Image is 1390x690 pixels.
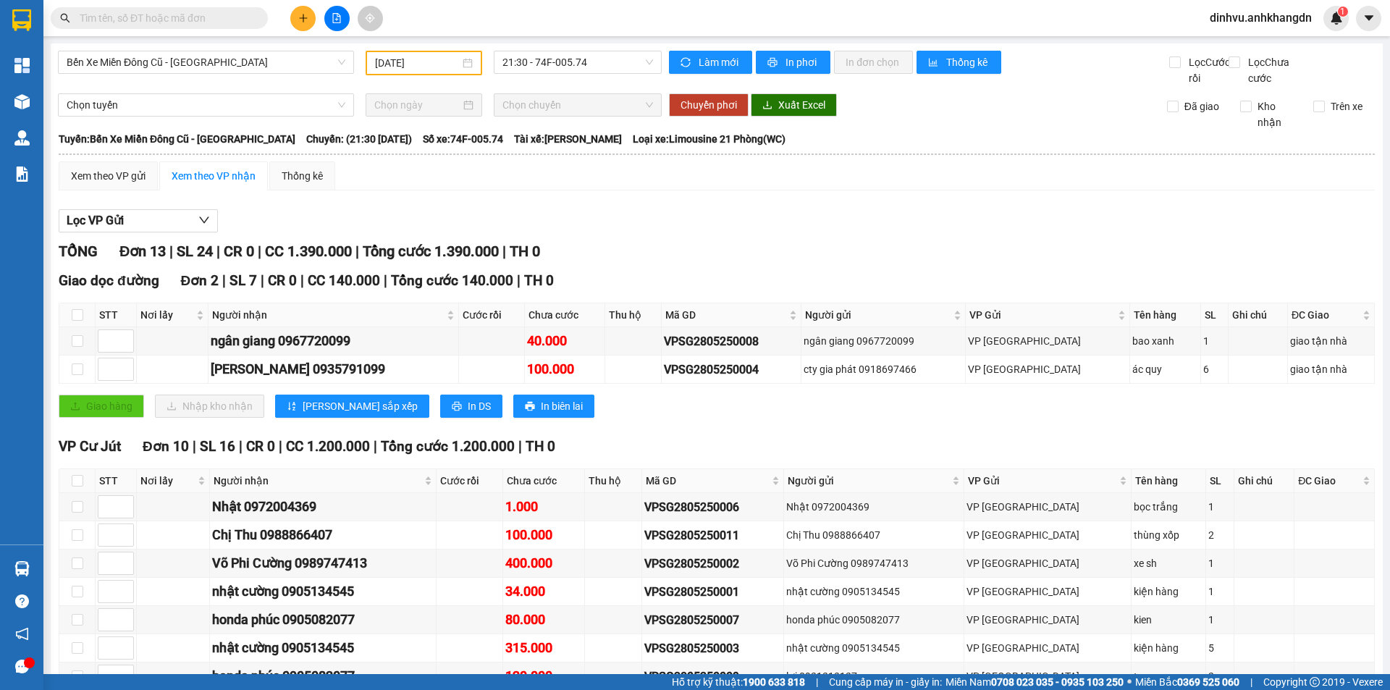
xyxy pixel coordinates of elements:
[751,93,837,117] button: downloadXuất Excel
[1234,469,1295,493] th: Ghi chú
[391,272,513,289] span: Tổng cước 140.000
[804,361,963,377] div: cty gia phát 0918697466
[505,581,582,602] div: 34.000
[669,93,749,117] button: Chuyển phơi
[1362,12,1376,25] span: caret-down
[265,243,352,260] span: CC 1.390.000
[917,51,1001,74] button: bar-chartThống kê
[279,438,282,455] span: |
[140,473,195,489] span: Nơi lấy
[1206,469,1234,493] th: SL
[1290,361,1372,377] div: giao tận nhà
[224,243,254,260] span: CR 0
[644,668,780,686] div: VPSG2805250009
[964,578,1132,606] td: VP Sài Gòn
[525,401,535,413] span: printer
[517,272,521,289] span: |
[15,660,29,673] span: message
[300,272,304,289] span: |
[786,527,961,543] div: Chị Thu 0988866407
[1134,499,1203,515] div: bọc trắng
[968,361,1127,377] div: VP [GEOGRAPHIC_DATA]
[964,634,1132,662] td: VP Sài Gòn
[1203,333,1226,349] div: 1
[59,438,121,455] span: VP Cư Jút
[1135,674,1239,690] span: Miền Bắc
[374,97,460,113] input: Chọn ngày
[375,55,460,71] input: 28/05/2025
[246,438,275,455] span: CR 0
[261,272,264,289] span: |
[80,10,250,26] input: Tìm tên, số ĐT hoặc mã đơn
[664,361,798,379] div: VPSG2805250004
[644,555,780,573] div: VPSG2805250002
[1208,612,1231,628] div: 1
[15,594,29,608] span: question-circle
[664,332,798,350] div: VPSG2805250008
[143,438,189,455] span: Đơn 10
[966,640,1129,656] div: VP [GEOGRAPHIC_DATA]
[1208,640,1231,656] div: 5
[172,168,256,184] div: Xem theo VP nhận
[374,438,377,455] span: |
[502,243,506,260] span: |
[785,54,819,70] span: In phơi
[169,243,173,260] span: |
[966,355,1130,384] td: VP Sài Gòn
[964,606,1132,634] td: VP Sài Gòn
[1298,473,1360,489] span: ĐC Giao
[14,130,30,146] img: warehouse-icon
[518,438,522,455] span: |
[642,550,783,578] td: VPSG2805250002
[355,243,359,260] span: |
[1310,677,1320,687] span: copyright
[306,131,412,147] span: Chuyến: (21:30 [DATE])
[585,469,642,493] th: Thu hộ
[15,627,29,641] span: notification
[1132,469,1206,493] th: Tên hàng
[452,401,462,413] span: printer
[966,612,1129,628] div: VP [GEOGRAPHIC_DATA]
[155,395,264,418] button: downloadNhập kho nhận
[642,493,783,521] td: VPSG2805250006
[964,493,1132,521] td: VP Sài Gòn
[786,584,961,599] div: nhật cường 0905134545
[1208,499,1231,515] div: 1
[510,243,540,260] span: TH 0
[1252,98,1302,130] span: Kho nhận
[1208,555,1231,571] div: 1
[14,94,30,109] img: warehouse-icon
[642,578,783,606] td: VPSG2805250001
[743,676,805,688] strong: 1900 633 818
[786,668,961,684] div: lợi 0931313137
[59,272,159,289] span: Giao dọc đường
[1203,361,1226,377] div: 6
[59,133,295,145] b: Tuyến: Bến Xe Miền Đông Cũ - [GEOGRAPHIC_DATA]
[59,395,144,418] button: uploadGiao hàng
[968,473,1116,489] span: VP Gửi
[644,526,780,544] div: VPSG2805250011
[212,638,434,658] div: nhật cường 0905134545
[1130,303,1201,327] th: Tên hàng
[805,307,951,323] span: Người gửi
[211,331,456,351] div: ngân giang 0967720099
[513,395,594,418] button: printerIn biên lai
[1208,668,1231,684] div: 2
[966,584,1129,599] div: VP [GEOGRAPHIC_DATA]
[14,58,30,73] img: dashboard-icon
[365,13,375,23] span: aim
[1134,527,1203,543] div: thùng xốp
[459,303,525,327] th: Cước rồi
[505,553,582,573] div: 400.000
[67,94,345,116] span: Chọn tuyến
[1325,98,1368,114] span: Trên xe
[198,214,210,226] span: down
[59,243,98,260] span: TỔNG
[816,674,818,690] span: |
[541,398,583,414] span: In biên lai
[275,395,429,418] button: sort-ascending[PERSON_NAME] sắp xếp
[991,676,1124,688] strong: 0708 023 035 - 0935 103 250
[969,307,1115,323] span: VP Gửi
[216,243,220,260] span: |
[332,13,342,23] span: file-add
